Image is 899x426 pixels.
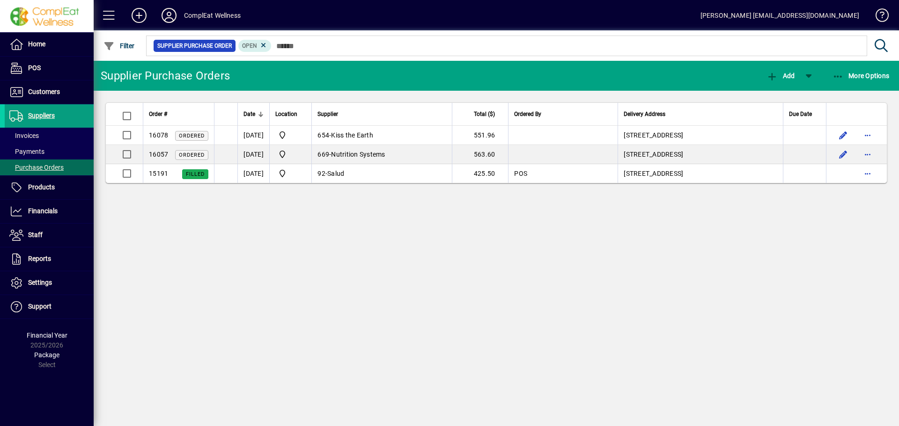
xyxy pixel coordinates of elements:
td: 563.60 [452,145,508,164]
span: Ordered [179,152,205,158]
td: [STREET_ADDRESS] [618,145,783,164]
span: Support [28,303,52,310]
div: Location [275,109,306,119]
span: Kiss the Earth [331,131,373,139]
a: POS [5,57,94,80]
div: Due Date [789,109,820,119]
span: POS [28,64,41,72]
span: Location [275,109,297,119]
span: Delivery Address [624,109,665,119]
td: [STREET_ADDRESS] [618,164,783,183]
span: More Options [833,72,890,79]
a: Knowledge Base [869,2,887,32]
div: Date [243,109,264,119]
td: 425.50 [452,164,508,183]
button: More options [860,166,875,181]
button: Add [764,67,797,84]
span: Package [34,351,59,359]
span: Customers [28,88,60,95]
div: ComplEat Wellness [184,8,241,23]
span: Filter [103,42,135,50]
span: 16057 [149,151,168,158]
td: - [311,126,452,145]
span: Invoices [9,132,39,139]
div: Supplier [317,109,446,119]
a: Staff [5,224,94,247]
span: Date [243,109,255,119]
a: Purchase Orders [5,159,94,175]
button: More options [860,147,875,162]
button: Add [124,7,154,24]
span: 15191 [149,170,168,177]
td: - [311,145,452,164]
td: - [311,164,452,183]
span: Financials [28,207,58,215]
span: ComplEat Wellness [275,130,306,141]
a: Support [5,295,94,318]
span: Salud [327,170,344,177]
span: Supplier Purchase Order [157,41,232,51]
a: Invoices [5,128,94,144]
mat-chip: Completion Status: Open [238,40,272,52]
span: 669 [317,151,329,158]
span: Payments [9,148,44,155]
td: [STREET_ADDRESS] [618,126,783,145]
td: [DATE] [237,145,269,164]
span: Financial Year [27,332,67,339]
span: Ordered [179,133,205,139]
a: Products [5,176,94,199]
a: Home [5,33,94,56]
span: Settings [28,279,52,286]
span: Nutrition Systems [331,151,385,158]
button: Profile [154,7,184,24]
div: [PERSON_NAME] [EMAIL_ADDRESS][DOMAIN_NAME] [700,8,859,23]
span: Total ($) [474,109,495,119]
button: More options [860,128,875,143]
span: Home [28,40,45,48]
div: Supplier Purchase Orders [101,68,230,83]
a: Payments [5,144,94,159]
span: Add [766,72,795,79]
span: Purchase Orders [9,164,64,171]
span: Products [28,183,55,191]
span: 654 [317,131,329,139]
td: [DATE] [237,126,269,145]
span: Open [242,43,257,49]
span: ComplEat Wellness [275,149,306,160]
button: More Options [830,67,892,84]
div: Total ($) [458,109,503,119]
span: Suppliers [28,112,55,119]
span: POS [514,170,527,177]
span: Staff [28,231,43,238]
span: Supplier [317,109,338,119]
span: 92 [317,170,325,177]
td: [DATE] [237,164,269,183]
div: Ordered By [514,109,612,119]
button: Edit [836,128,851,143]
a: Financials [5,200,94,223]
span: Order # [149,109,167,119]
span: Ordered By [514,109,541,119]
a: Customers [5,80,94,104]
span: 16078 [149,131,168,139]
span: ComplEat Wellness [275,168,306,179]
button: Filter [101,37,137,54]
div: Order # [149,109,208,119]
span: Filled [186,171,205,177]
a: Settings [5,271,94,295]
span: Reports [28,255,51,262]
button: Edit [836,147,851,162]
a: Reports [5,247,94,271]
span: Due Date [789,109,812,119]
td: 551.96 [452,126,508,145]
